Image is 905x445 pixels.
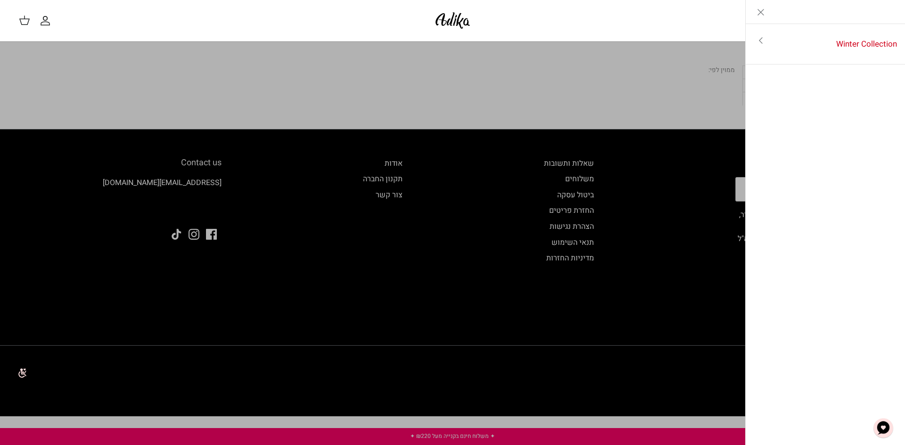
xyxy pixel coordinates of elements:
[433,9,473,32] img: Adika IL
[869,414,897,442] button: צ'אט
[7,360,33,386] img: accessibility_icon02.svg
[40,15,55,26] a: החשבון שלי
